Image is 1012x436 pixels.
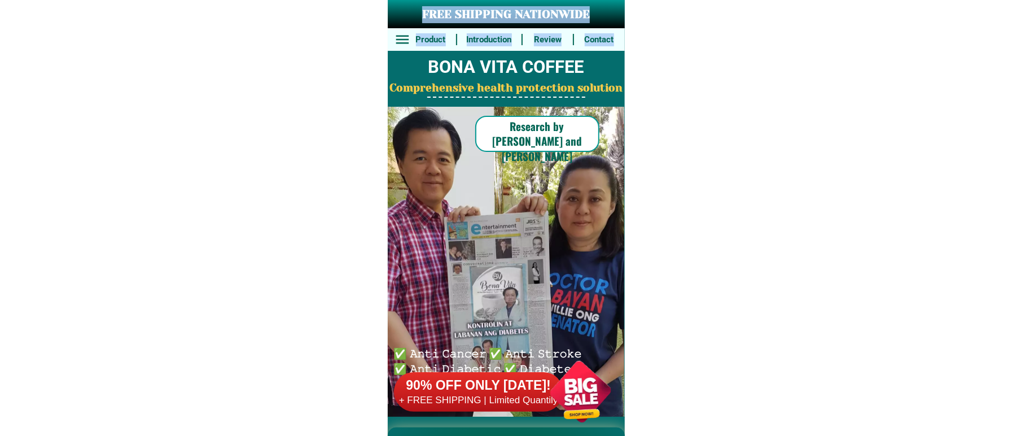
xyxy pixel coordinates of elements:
font: FREE SHIPPING NATIONWIDE [422,8,590,21]
font: Review [534,34,562,45]
font: BONA VITA COFFEE [428,56,584,77]
font: Contact [585,34,614,45]
font: ✅ 𝙰𝚗𝚝𝚒 𝙲𝚊𝚗𝚌𝚎𝚛 ✅ 𝙰𝚗𝚝𝚒 𝚂𝚝𝚛𝚘𝚔𝚎 [394,345,582,360]
font: Research by [PERSON_NAME] and [PERSON_NAME] [492,118,582,164]
font: + FREE SHIPPING | Limited Quantily [399,395,558,406]
font: Comprehensive health protection solution [389,82,623,94]
font: Product [416,34,446,45]
font: Introduction [467,34,512,45]
font: 90% OFF ONLY [DATE]! [406,378,550,393]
